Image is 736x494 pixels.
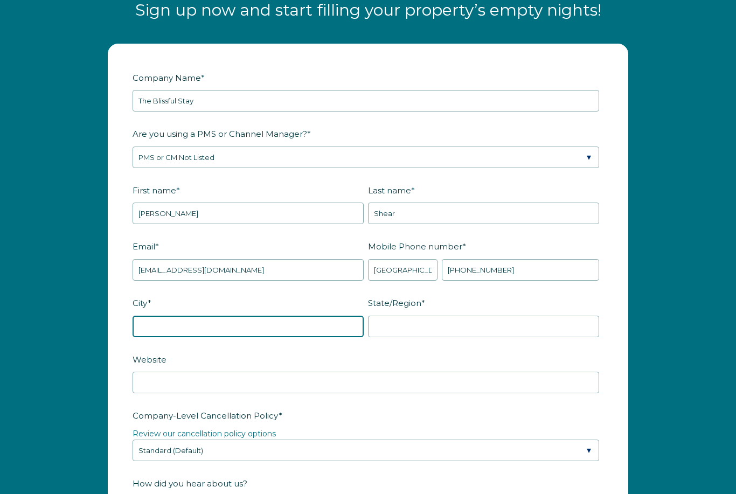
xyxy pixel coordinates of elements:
[133,295,148,311] span: City
[133,475,247,492] span: How did you hear about us?
[133,429,276,439] a: Review our cancellation policy options
[368,238,462,255] span: Mobile Phone number
[368,182,411,199] span: Last name
[133,182,176,199] span: First name
[133,126,307,142] span: Are you using a PMS or Channel Manager?
[368,295,421,311] span: State/Region
[133,238,155,255] span: Email
[133,69,201,86] span: Company Name
[133,407,279,424] span: Company-Level Cancellation Policy
[133,351,166,368] span: Website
